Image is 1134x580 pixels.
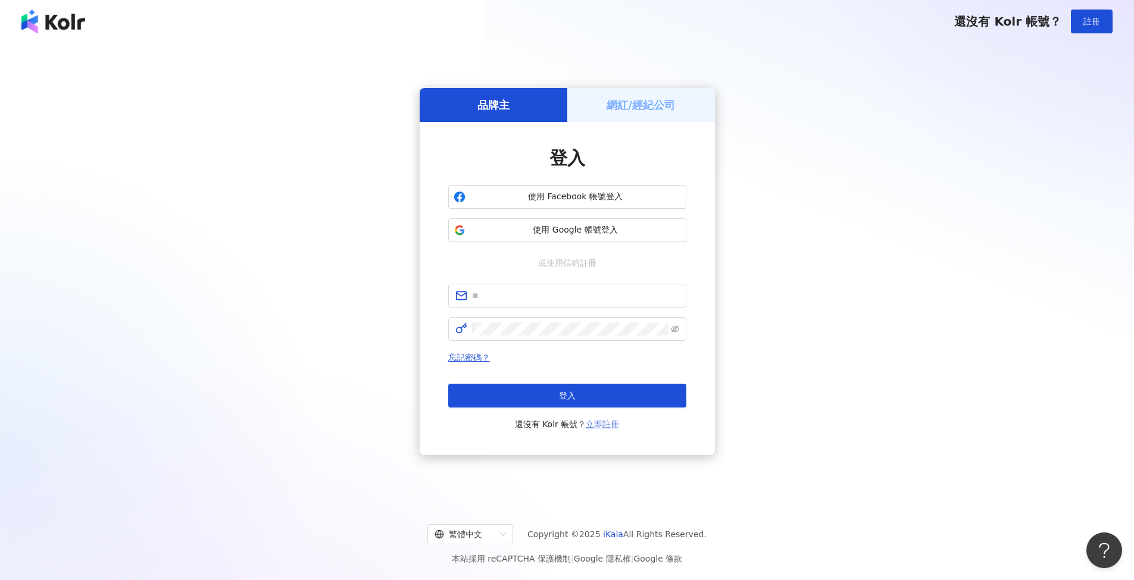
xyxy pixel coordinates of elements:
button: 註冊 [1071,10,1113,33]
a: 立即註冊 [586,419,619,429]
span: 註冊 [1083,17,1100,26]
h5: 網紅/經紀公司 [607,98,675,112]
img: logo [21,10,85,33]
span: 登入 [559,391,576,400]
span: 本站採用 reCAPTCHA 保護機制 [452,551,682,566]
span: 還沒有 Kolr 帳號？ [515,417,620,431]
span: 使用 Facebook 帳號登入 [470,191,681,203]
a: Google 條款 [633,554,682,563]
span: eye-invisible [671,325,679,333]
span: 或使用信箱註冊 [530,256,605,269]
a: Google 隱私權 [574,554,631,563]
span: | [571,554,574,563]
span: 登入 [549,148,585,168]
button: 使用 Facebook 帳號登入 [448,185,686,209]
a: iKala [603,529,623,539]
button: 使用 Google 帳號登入 [448,218,686,242]
a: 忘記密碼？ [448,353,490,362]
h5: 品牌主 [477,98,510,112]
button: 登入 [448,384,686,407]
span: Copyright © 2025 All Rights Reserved. [527,527,707,541]
span: | [631,554,634,563]
iframe: Help Scout Beacon - Open [1086,532,1122,568]
div: 繁體中文 [435,525,495,544]
span: 使用 Google 帳號登入 [470,224,681,236]
span: 還沒有 Kolr 帳號？ [954,14,1061,29]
